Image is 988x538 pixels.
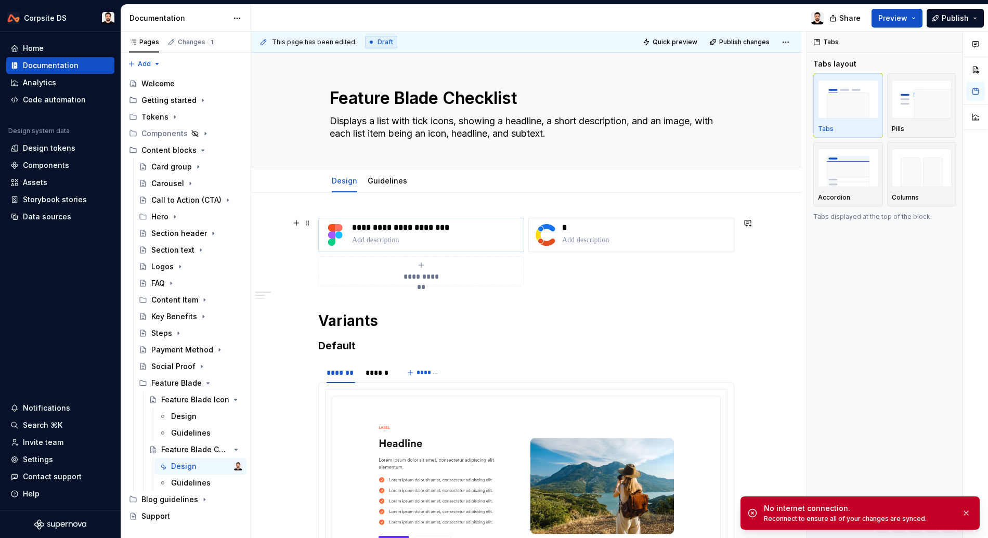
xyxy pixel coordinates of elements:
div: Analytics [23,77,56,88]
div: Home [23,43,44,54]
p: Accordion [818,193,850,202]
div: Key Benefits [151,311,197,322]
div: Documentation [23,60,79,71]
a: Card group [135,159,246,175]
div: Reconnect to ensure all of your changes are synced. [764,515,953,523]
div: Settings [23,454,53,465]
div: Data sources [23,212,71,222]
a: Home [6,40,114,57]
a: Guidelines [154,425,246,441]
div: Welcome [141,78,175,89]
a: Steps [135,325,246,342]
div: Documentation [129,13,228,23]
img: Ch'an [102,12,114,24]
button: placeholderPills [887,73,957,138]
a: Logos [135,258,246,275]
a: Feature Blade Checklist [145,441,246,458]
div: FAQ [151,278,165,288]
button: Notifications [6,400,114,416]
div: Logos [151,261,174,272]
button: Add [125,57,164,71]
div: Guidelines [171,478,211,488]
p: Pills [892,125,904,133]
div: Content Item [135,292,246,308]
a: Social Proof [135,358,246,375]
img: 0733df7c-e17f-4421-95a9-ced236ef1ff0.png [7,12,20,24]
a: Storybook stories [6,191,114,208]
div: Blog guidelines [125,491,246,508]
span: Publish [942,13,969,23]
a: Code automation [6,91,114,108]
div: Notifications [23,403,70,413]
div: Content blocks [141,145,197,155]
div: Design [171,461,197,471]
div: Design system data [8,127,70,135]
div: Corpsite DS [24,13,67,23]
a: Components [6,157,114,174]
a: Carousel [135,175,246,192]
span: Publish changes [719,38,770,46]
a: Welcome [125,75,246,92]
p: Tabs displayed at the top of the block. [813,213,956,221]
div: Hero [151,212,168,222]
button: placeholderColumns [887,142,957,206]
a: DesignCh'an [154,458,246,475]
a: Design [154,408,246,425]
div: Payment Method [151,345,213,355]
div: Feature Blade Icon [161,395,229,405]
div: Search ⌘K [23,420,62,430]
div: Assets [23,177,47,188]
div: Pages [129,38,159,46]
span: Preview [878,13,907,23]
div: Storybook stories [23,194,87,205]
div: Tokens [125,109,246,125]
button: Quick preview [640,35,702,49]
div: Components [23,160,69,170]
h1: Variants [318,311,734,330]
div: Hero [135,208,246,225]
span: This page has been edited. [272,38,357,46]
div: Section text [151,245,194,255]
span: Share [839,13,861,23]
div: Content blocks [125,142,246,159]
img: Ch'an [234,462,242,470]
a: Design [332,176,357,185]
span: 1 [207,38,216,46]
div: Call to Action (CTA) [151,195,222,205]
div: Blog guidelines [141,494,198,505]
div: Design [171,411,197,422]
div: Card group [151,162,192,172]
a: Call to Action (CTA) [135,192,246,208]
svg: Supernova Logo [34,519,86,530]
a: Assets [6,174,114,191]
p: Columns [892,193,919,202]
button: placeholderTabs [813,73,883,138]
img: Ch'an [811,12,824,24]
textarea: Feature Blade Checklist [328,86,721,111]
div: Steps [151,328,172,338]
button: placeholderAccordion [813,142,883,206]
div: Code automation [23,95,86,105]
a: Guidelines [368,176,407,185]
button: Preview [872,9,922,28]
img: 600a6a5d-384a-4919-ae54-ad8c4a961593.svg [323,222,348,247]
a: Analytics [6,74,114,91]
div: Contact support [23,471,82,482]
a: Data sources [6,208,114,225]
span: Quick preview [653,38,697,46]
a: Payment Method [135,342,246,358]
div: Getting started [141,95,197,106]
a: Feature Blade Icon [145,391,246,408]
button: Publish changes [706,35,774,49]
div: Invite team [23,437,63,448]
button: Corpsite DSCh'an [2,7,119,29]
span: Add [138,60,151,68]
img: placeholder [892,149,952,187]
div: Content Item [151,295,198,305]
div: Support [141,511,170,521]
div: Tabs layout [813,59,856,69]
div: Carousel [151,178,184,189]
a: FAQ [135,275,246,292]
a: Support [125,508,246,524]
